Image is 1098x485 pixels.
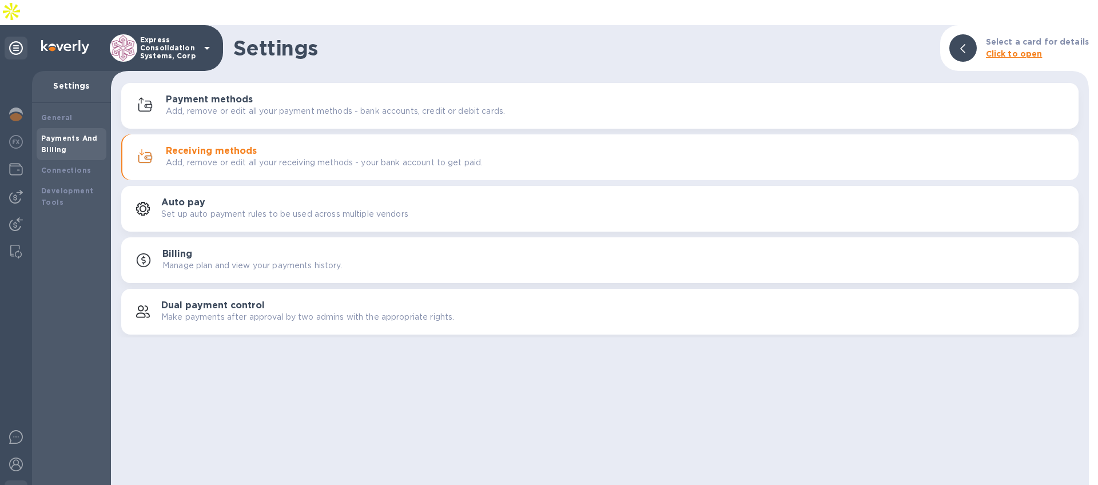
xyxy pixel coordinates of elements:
[166,94,253,105] h3: Payment methods
[162,249,192,260] h3: Billing
[161,300,265,311] h3: Dual payment control
[5,37,27,59] div: Unpin categories
[121,83,1079,129] button: Payment methodsAdd, remove or edit all your payment methods - bank accounts, credit or debit cards.
[41,40,89,54] img: Logo
[233,36,931,60] h1: Settings
[986,49,1043,58] b: Click to open
[121,289,1079,335] button: Dual payment controlMake payments after approval by two admins with the appropriate rights.
[140,36,197,60] p: Express Consolidation Systems, Corp
[41,134,98,154] b: Payments And Billing
[162,260,343,272] p: Manage plan and view your payments history.
[166,105,505,117] p: Add, remove or edit all your payment methods - bank accounts, credit or debit cards.
[161,311,454,323] p: Make payments after approval by two admins with the appropriate rights.
[986,37,1089,46] b: Select a card for details
[166,157,483,169] p: Add, remove or edit all your receiving methods - your bank account to get paid.
[41,113,73,122] b: General
[121,186,1079,232] button: Auto paySet up auto payment rules to be used across multiple vendors
[9,162,23,176] img: Wallets
[41,80,102,92] p: Settings
[9,135,23,149] img: Foreign exchange
[121,237,1079,283] button: BillingManage plan and view your payments history.
[41,166,91,174] b: Connections
[161,197,205,208] h3: Auto pay
[161,208,408,220] p: Set up auto payment rules to be used across multiple vendors
[41,186,93,206] b: Development Tools
[121,134,1079,180] button: Receiving methodsAdd, remove or edit all your receiving methods - your bank account to get paid.
[166,146,257,157] h3: Receiving methods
